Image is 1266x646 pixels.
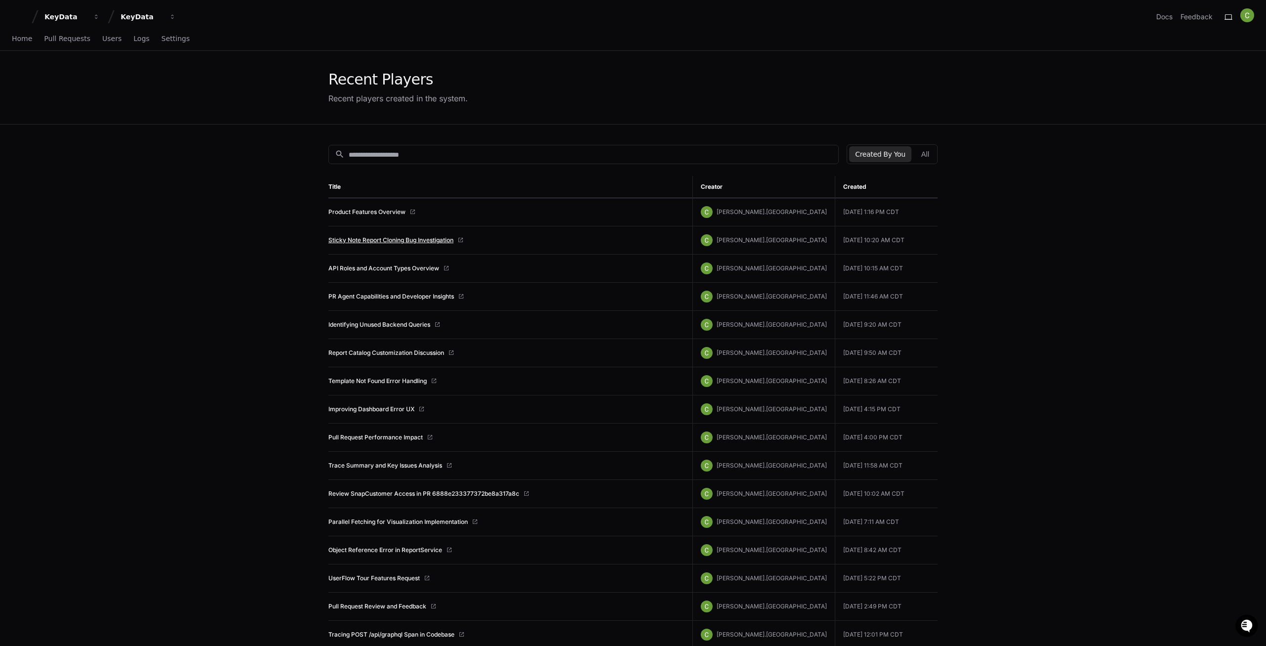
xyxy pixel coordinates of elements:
[701,572,713,584] img: ACg8ocIMhgArYgx6ZSQUNXU5thzs6UsPf9rb_9nFAWwzqr8JC4dkNA=s96-c
[835,311,938,339] td: [DATE] 9:20 AM CDT
[701,431,713,443] img: ACg8ocIMhgArYgx6ZSQUNXU5thzs6UsPf9rb_9nFAWwzqr8JC4dkNA=s96-c
[34,74,162,84] div: Start new chat
[835,424,938,452] td: [DATE] 4:00 PM CDT
[328,208,406,216] a: Product Features Overview
[12,28,32,50] a: Home
[835,367,938,395] td: [DATE] 8:26 AM CDT
[44,28,90,50] a: Pull Requests
[701,319,713,331] img: ACg8ocIMhgArYgx6ZSQUNXU5thzs6UsPf9rb_9nFAWwzqr8JC4dkNA=s96-c
[328,377,427,385] a: Template Not Found Error Handling
[835,255,938,283] td: [DATE] 10:15 AM CDT
[835,508,938,536] td: [DATE] 7:11 AM CDT
[161,36,189,42] span: Settings
[328,518,468,526] a: Parallel Fetching for Visualization Implementation
[701,544,713,556] img: ACg8ocIMhgArYgx6ZSQUNXU5thzs6UsPf9rb_9nFAWwzqr8JC4dkNA=s96-c
[98,104,120,111] span: Pylon
[12,36,32,42] span: Home
[835,536,938,564] td: [DATE] 8:42 AM CDT
[701,291,713,302] img: ACg8ocIMhgArYgx6ZSQUNXU5thzs6UsPf9rb_9nFAWwzqr8JC4dkNA=s96-c
[717,603,827,610] span: [PERSON_NAME].[GEOGRAPHIC_DATA]
[328,631,454,639] a: Tracing POST /api/graphql Span in Codebase
[117,8,180,26] button: KeyData
[835,339,938,367] td: [DATE] 9:50 AM CDT
[328,293,454,301] a: PR Agent Capabilities and Developer Insights
[701,206,713,218] img: ACg8ocIMhgArYgx6ZSQUNXU5thzs6UsPf9rb_9nFAWwzqr8JC4dkNA=s96-c
[1240,8,1254,22] img: ACg8ocIMhgArYgx6ZSQUNXU5thzs6UsPf9rb_9nFAWwzqr8JC4dkNA=s96-c
[335,149,345,159] mat-icon: search
[328,349,444,357] a: Report Catalog Customization Discussion
[717,377,827,385] span: [PERSON_NAME].[GEOGRAPHIC_DATA]
[45,12,87,22] div: KeyData
[328,92,468,104] div: Recent players created in the system.
[10,40,180,55] div: Welcome
[717,405,827,413] span: [PERSON_NAME].[GEOGRAPHIC_DATA]
[328,603,426,610] a: Pull Request Review and Feedback
[835,176,938,198] th: Created
[701,460,713,472] img: ACg8ocIMhgArYgx6ZSQUNXU5thzs6UsPf9rb_9nFAWwzqr8JC4dkNA=s96-c
[328,433,423,441] a: Pull Request Performance Impact
[717,293,827,300] span: [PERSON_NAME].[GEOGRAPHIC_DATA]
[328,574,420,582] a: UserFlow Tour Features Request
[1180,12,1213,22] button: Feedback
[692,176,835,198] th: Creator
[701,488,713,500] img: ACg8ocIMhgArYgx6ZSQUNXU5thzs6UsPf9rb_9nFAWwzqr8JC4dkNA=s96-c
[701,347,713,359] img: ACg8ocIMhgArYgx6ZSQUNXU5thzs6UsPf9rb_9nFAWwzqr8JC4dkNA=s96-c
[168,77,180,88] button: Start new chat
[10,74,28,91] img: 1736555170064-99ba0984-63c1-480f-8ee9-699278ef63ed
[701,234,713,246] img: ACg8ocIMhgArYgx6ZSQUNXU5thzs6UsPf9rb_9nFAWwzqr8JC4dkNA=s96-c
[717,574,827,582] span: [PERSON_NAME].[GEOGRAPHIC_DATA]
[835,480,938,508] td: [DATE] 10:02 AM CDT
[717,546,827,554] span: [PERSON_NAME].[GEOGRAPHIC_DATA]
[121,12,163,22] div: KeyData
[44,36,90,42] span: Pull Requests
[328,264,439,272] a: API Roles and Account Types Overview
[41,8,104,26] button: KeyData
[328,490,519,498] a: Review SnapCustomer Access in PR 6888e233377372be8a317a8c
[102,36,122,42] span: Users
[1234,613,1261,640] iframe: Open customer support
[717,349,827,356] span: [PERSON_NAME].[GEOGRAPHIC_DATA]
[717,518,827,525] span: [PERSON_NAME].[GEOGRAPHIC_DATA]
[849,146,911,162] button: Created By You
[717,631,827,638] span: [PERSON_NAME].[GEOGRAPHIC_DATA]
[102,28,122,50] a: Users
[701,516,713,528] img: ACg8ocIMhgArYgx6ZSQUNXU5thzs6UsPf9rb_9nFAWwzqr8JC4dkNA=s96-c
[835,564,938,593] td: [DATE] 5:22 PM CDT
[835,395,938,424] td: [DATE] 4:15 PM CDT
[835,198,938,226] td: [DATE] 1:16 PM CDT
[717,490,827,497] span: [PERSON_NAME].[GEOGRAPHIC_DATA]
[701,262,713,274] img: ACg8ocIMhgArYgx6ZSQUNXU5thzs6UsPf9rb_9nFAWwzqr8JC4dkNA=s96-c
[717,236,827,244] span: [PERSON_NAME].[GEOGRAPHIC_DATA]
[328,236,453,244] a: Sticky Note Report Cloning Bug Investigation
[717,321,827,328] span: [PERSON_NAME].[GEOGRAPHIC_DATA]
[835,452,938,480] td: [DATE] 11:58 AM CDT
[835,226,938,255] td: [DATE] 10:20 AM CDT
[328,462,442,470] a: Trace Summary and Key Issues Analysis
[717,433,827,441] span: [PERSON_NAME].[GEOGRAPHIC_DATA]
[717,208,827,215] span: [PERSON_NAME].[GEOGRAPHIC_DATA]
[701,375,713,387] img: ACg8ocIMhgArYgx6ZSQUNXU5thzs6UsPf9rb_9nFAWwzqr8JC4dkNA=s96-c
[134,28,149,50] a: Logs
[701,403,713,415] img: ACg8ocIMhgArYgx6ZSQUNXU5thzs6UsPf9rb_9nFAWwzqr8JC4dkNA=s96-c
[835,593,938,621] td: [DATE] 2:49 PM CDT
[328,546,442,554] a: Object Reference Error in ReportService
[10,10,30,30] img: PlayerZero
[1156,12,1173,22] a: Docs
[34,84,125,91] div: We're available if you need us!
[717,462,827,469] span: [PERSON_NAME].[GEOGRAPHIC_DATA]
[701,601,713,612] img: ACg8ocIMhgArYgx6ZSQUNXU5thzs6UsPf9rb_9nFAWwzqr8JC4dkNA=s96-c
[717,264,827,272] span: [PERSON_NAME].[GEOGRAPHIC_DATA]
[835,283,938,311] td: [DATE] 11:46 AM CDT
[701,629,713,641] img: ACg8ocIMhgArYgx6ZSQUNXU5thzs6UsPf9rb_9nFAWwzqr8JC4dkNA=s96-c
[328,321,430,329] a: Identifying Unused Backend Queries
[328,71,468,88] div: Recent Players
[70,103,120,111] a: Powered byPylon
[915,146,935,162] button: All
[134,36,149,42] span: Logs
[161,28,189,50] a: Settings
[328,176,692,198] th: Title
[328,405,414,413] a: Improving Dashboard Error UX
